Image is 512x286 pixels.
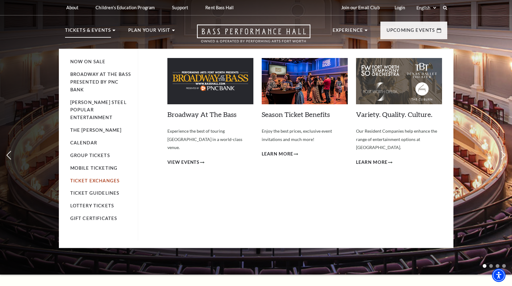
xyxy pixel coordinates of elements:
[415,5,437,11] select: Select:
[128,27,170,38] p: Plan Your Visit
[356,159,393,166] a: Learn More Variety. Quality. Culture.
[262,150,293,158] span: Learn More
[333,27,363,38] p: Experience
[262,110,330,118] a: Season Ticket Benefits
[70,203,114,208] a: Lottery Tickets
[262,150,298,158] a: Learn More Season Ticket Benefits
[70,72,131,92] a: Broadway At The Bass presented by PNC Bank
[96,5,155,10] p: Children's Education Program
[70,59,106,64] a: Now On Sale
[70,190,120,196] a: Ticket Guidelines
[205,5,234,10] p: Rent Bass Hall
[172,5,188,10] p: Support
[262,58,348,104] img: Season Ticket Benefits
[356,127,442,152] p: Our Resident Companies help enhance the range of entertainment options at [GEOGRAPHIC_DATA].
[356,110,432,118] a: Variety. Quality. Culture.
[356,58,442,104] img: Variety. Quality. Culture.
[65,27,111,38] p: Tickets & Events
[167,58,253,104] img: Broadway At The Bass
[70,178,120,183] a: Ticket Exchanges
[70,140,97,145] a: Calendar
[167,159,200,166] span: View Events
[175,24,333,49] a: Open this option
[356,159,388,166] span: Learn More
[262,127,348,143] p: Enjoy the best prices, exclusive event invitations and much more!
[167,159,205,166] a: View Events
[492,268,506,282] div: Accessibility Menu
[70,216,117,221] a: Gift Certificates
[167,127,253,152] p: Experience the best of touring [GEOGRAPHIC_DATA] in a world-class venue.
[70,153,110,158] a: Group Tickets
[70,127,122,133] a: The [PERSON_NAME]
[70,100,127,120] a: [PERSON_NAME] Steel Popular Entertainment
[167,110,236,118] a: Broadway At The Bass
[66,5,79,10] p: About
[70,165,118,171] a: Mobile Ticketing
[387,27,435,38] p: Upcoming Events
